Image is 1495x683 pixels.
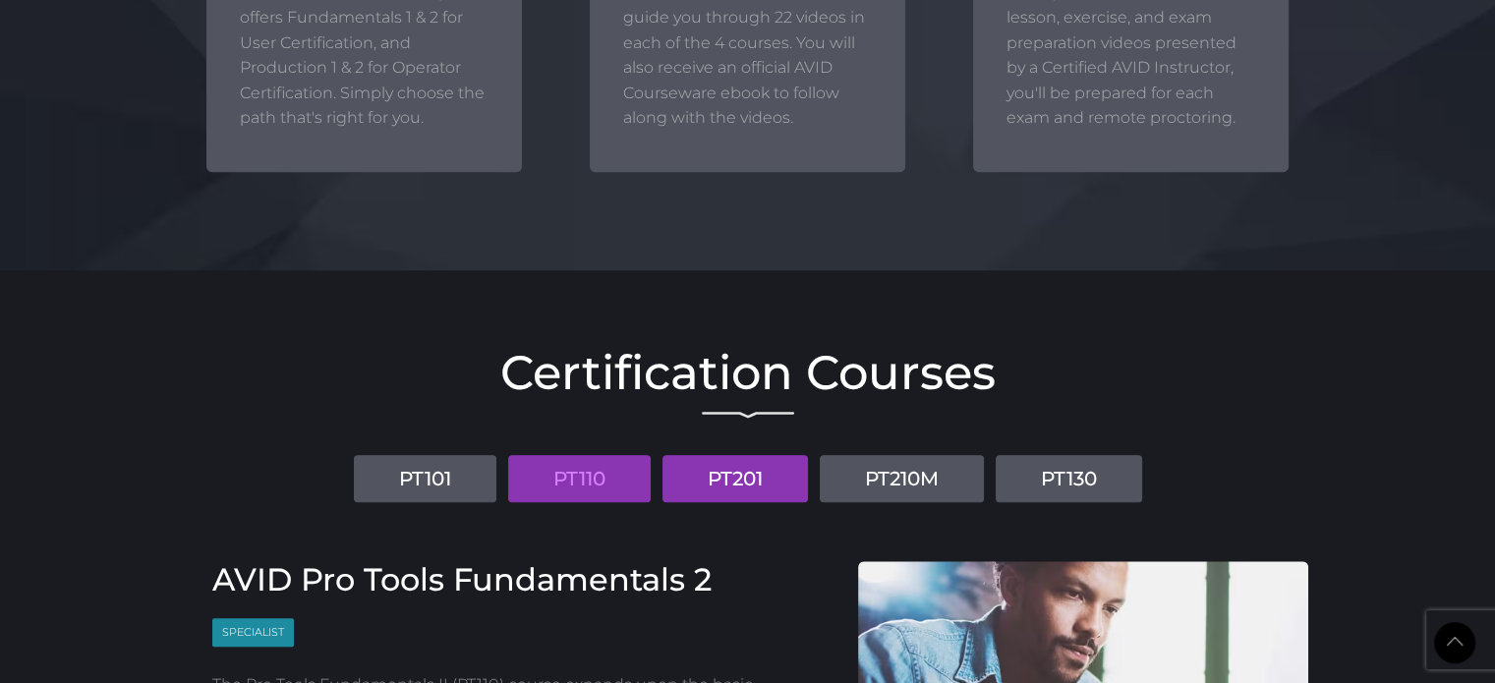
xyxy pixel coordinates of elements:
[212,561,830,598] h3: AVID Pro Tools Fundamentals 2
[702,411,794,419] img: decorative line
[820,455,984,502] a: PT210M
[996,455,1142,502] a: PT130
[354,455,496,502] a: PT101
[662,455,808,502] a: PT201
[212,618,294,647] span: Specialist
[188,349,1308,396] h2: Certification Courses
[508,455,651,502] a: PT110
[1434,622,1475,663] a: Back to Top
